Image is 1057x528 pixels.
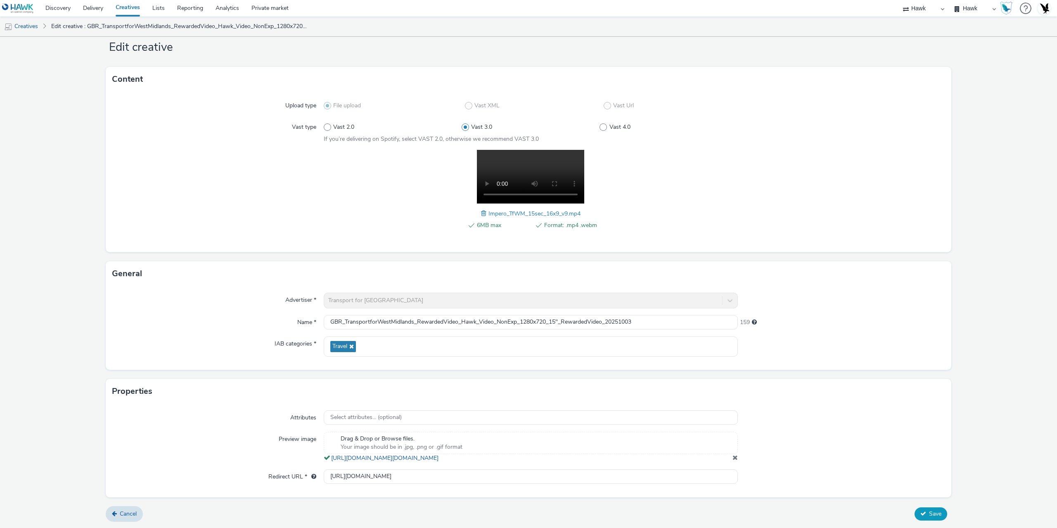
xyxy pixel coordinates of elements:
span: 6MB max [477,220,530,230]
img: Hawk Academy [1000,2,1012,15]
a: Hawk Academy [1000,2,1016,15]
span: Vast Url [613,102,634,110]
img: Account UK [1038,2,1050,14]
span: Travel [332,343,347,350]
input: url... [324,469,738,484]
label: Vast type [289,120,320,131]
h1: Edit creative [106,40,951,55]
span: Cancel [120,510,137,518]
label: IAB categories * [271,336,320,348]
button: Save [915,507,947,521]
label: Redirect URL * [265,469,320,481]
h3: Content [112,73,143,85]
span: File upload [333,102,361,110]
label: Attributes [287,410,320,422]
span: If you’re delivering on Spotify, select VAST 2.0, otherwise we recommend VAST 3.0 [324,135,539,143]
a: Cancel [106,506,143,522]
span: Select attributes... (optional) [330,414,402,421]
label: Name * [294,315,320,327]
div: Maximum 255 characters [752,318,757,327]
h3: General [112,268,142,280]
span: Vast 3.0 [471,123,492,131]
span: Vast 4.0 [609,123,630,131]
span: Impero_TfWM_15sec_16x9_v9.mp4 [488,210,581,218]
h3: Properties [112,385,152,398]
span: Your image should be in .jpg, .png or .gif format [341,443,462,451]
label: Preview image [275,432,320,443]
div: URL will be used as a validation URL with some SSPs and it will be the redirection URL of your cr... [307,473,316,481]
span: Format: .mp4 .webm [544,220,597,230]
a: Edit creative : GBR_TransportforWestMidlands_RewardedVideo_Hawk_Video_NonExp_1280x720_10"_Rewarde... [47,17,311,36]
img: mobile [4,23,12,31]
span: Drag & Drop or Browse files. [341,435,462,443]
label: Upload type [282,98,320,110]
span: Vast 2.0 [333,123,354,131]
span: 159 [740,318,750,327]
span: Vast XML [474,102,500,110]
a: [URL][DOMAIN_NAME][DOMAIN_NAME] [331,454,442,462]
label: Advertiser * [282,293,320,304]
img: undefined Logo [2,3,34,14]
span: Save [929,510,941,518]
input: Name [324,315,738,329]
